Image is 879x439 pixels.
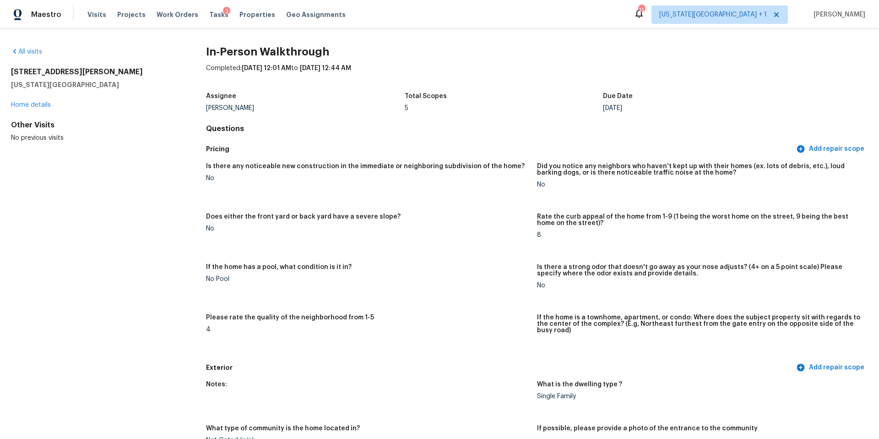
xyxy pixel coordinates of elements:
[537,381,622,388] h5: What is the dwelling type ?
[117,10,146,19] span: Projects
[206,225,530,232] div: No
[206,124,868,133] h4: Questions
[206,214,401,220] h5: Does either the front yard or back yard have a severe slope?
[87,10,106,19] span: Visits
[798,362,864,373] span: Add repair scope
[537,425,758,432] h5: If possible, please provide a photo of the entrance to the community
[206,47,868,56] h2: In-Person Walkthrough
[206,314,374,321] h5: Please rate the quality of the neighborhood from 1-5
[810,10,865,19] span: [PERSON_NAME]
[206,105,405,111] div: [PERSON_NAME]
[206,276,530,282] div: No Pool
[537,282,861,289] div: No
[537,214,861,226] h5: Rate the curb appeal of the home from 1-9 (1 being the worst home on the street, 9 being the best...
[206,93,236,99] h5: Assignee
[638,5,645,15] div: 11
[206,425,360,432] h5: What type of community is the home located in?
[794,359,868,376] button: Add repair scope
[405,93,447,99] h5: Total Scopes
[209,11,228,18] span: Tasks
[239,10,275,19] span: Properties
[537,264,861,277] h5: Is there a strong odor that doesn't go away as your nose adjusts? (4+ on a 5 point scale) Please ...
[603,93,633,99] h5: Due Date
[300,65,351,71] span: [DATE] 12:44 AM
[11,102,51,108] a: Home details
[223,7,230,16] div: 3
[286,10,346,19] span: Geo Assignments
[659,10,767,19] span: [US_STATE][GEOGRAPHIC_DATA] + 1
[537,232,861,238] div: 8
[537,181,861,188] div: No
[206,381,227,388] h5: Notes:
[537,393,861,400] div: Single Family
[157,10,198,19] span: Work Orders
[206,264,352,270] h5: If the home has a pool, what condition is it in?
[11,135,64,141] span: No previous visits
[206,144,794,154] h5: Pricing
[794,141,868,158] button: Add repair scope
[11,80,177,89] h5: [US_STATE][GEOGRAPHIC_DATA]
[206,163,525,170] h5: Is there any noticeable new construction in the immediate or neighboring subdivision of the home?
[206,326,530,333] div: 4
[242,65,291,71] span: [DATE] 12:01 AM
[405,105,603,111] div: 5
[206,363,794,373] h5: Exterior
[206,175,530,181] div: No
[11,67,177,77] h2: [STREET_ADDRESS][PERSON_NAME]
[206,64,868,88] div: Completed: to
[798,143,864,155] span: Add repair scope
[11,121,177,130] div: Other Visits
[603,105,802,111] div: [DATE]
[31,10,61,19] span: Maestro
[537,163,861,176] h5: Did you notice any neighbors who haven't kept up with their homes (ex. lots of debris, etc.), lou...
[537,314,861,334] h5: If the home is a townhome, apartment, or condo: Where does the subject property sit with regards ...
[11,49,42,55] a: All visits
